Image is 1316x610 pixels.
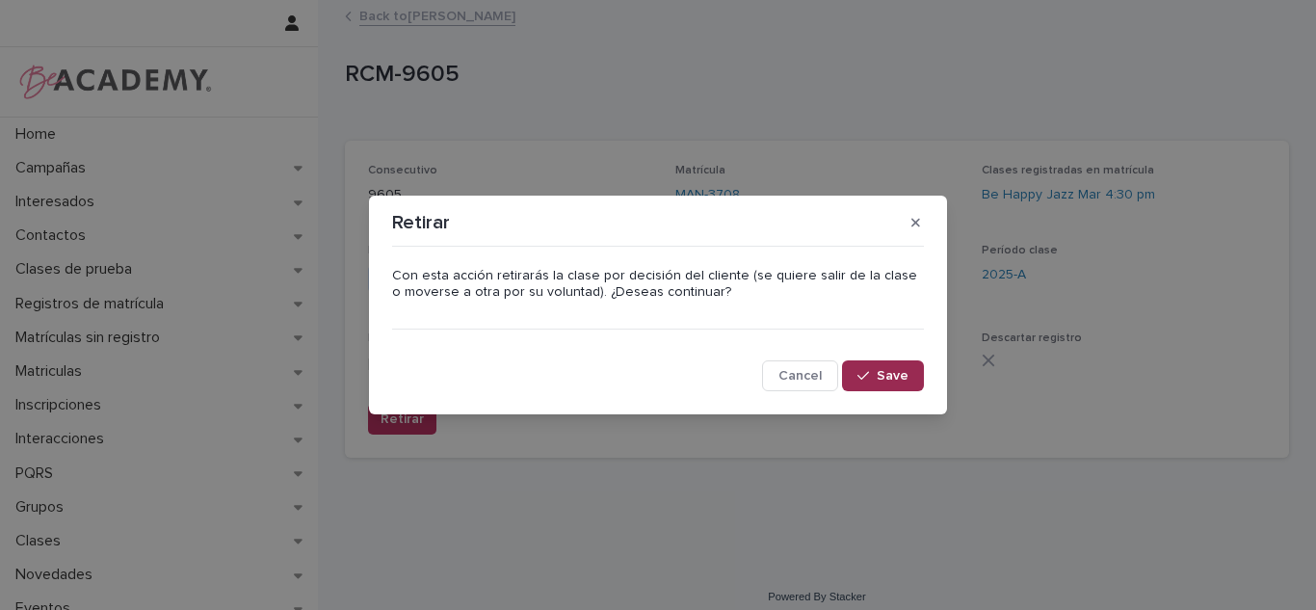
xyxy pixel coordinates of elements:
button: Save [842,360,924,391]
span: Cancel [778,369,822,383]
p: Con esta acción retirarás la clase por decisión del cliente (se quiere salir de la clase o movers... [392,268,924,301]
p: Retirar [392,211,450,234]
button: Cancel [762,360,838,391]
span: Save [877,369,908,383]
